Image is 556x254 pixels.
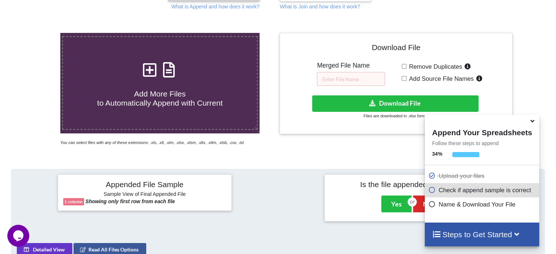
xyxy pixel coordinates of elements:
[285,38,507,59] h4: Download File
[280,3,360,10] p: What is Join and how does it work?
[171,3,260,10] p: What is Append and how does it work?
[432,151,442,157] b: 34 %
[65,200,83,204] b: 1 column
[425,126,539,137] h4: Append Your Spreadsheets
[406,75,474,82] span: Add Source File Names
[317,72,385,86] input: Enter File Name
[428,200,537,209] p: Name & Download Your File
[60,140,244,145] i: You can select files with any of these extensions: .xls, .xlt, .xlm, .xlsx, .xlsm, .xltx, .xltm, ...
[363,114,428,118] small: Files are downloaded in .xlsx format
[317,62,385,69] h5: Merged File Name
[406,63,462,70] span: Remove Duplicates
[63,191,226,198] h6: Sample View of Final Appended File
[432,230,532,239] h4: Steps to Get Started
[86,198,175,204] b: Showing only first row from each file
[428,186,537,195] p: Check if append sample is correct
[330,180,493,189] h4: Is the file appended correctly?
[425,140,539,147] p: Follow these steps to append
[97,90,223,107] span: Add More Files to Automatically Append with Current
[312,95,479,112] button: Download File
[428,171,537,181] p: Upload your files
[63,180,226,190] h4: Appended File Sample
[413,196,442,212] button: No
[381,196,412,212] button: Yes
[7,225,31,247] iframe: chat widget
